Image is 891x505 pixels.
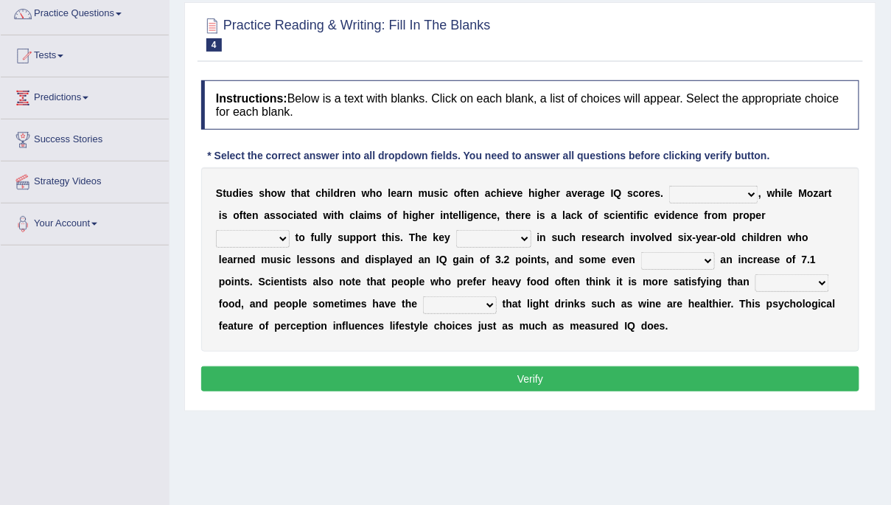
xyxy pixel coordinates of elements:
[819,187,825,199] b: a
[419,187,427,199] b: m
[618,209,624,221] b: e
[243,254,249,265] b: e
[443,187,449,199] b: c
[595,209,598,221] b: f
[506,209,509,221] b: t
[216,92,287,105] b: Instructions:
[522,254,528,265] b: o
[571,209,577,221] b: c
[349,209,355,221] b: c
[586,231,592,243] b: e
[713,231,717,243] b: r
[243,209,247,221] b: t
[814,187,819,199] b: z
[400,231,403,243] b: .
[233,254,237,265] b: r
[270,254,277,265] b: u
[639,187,646,199] b: o
[341,254,347,265] b: a
[248,187,254,199] b: s
[637,209,640,221] b: f
[750,209,756,221] b: p
[566,187,572,199] b: a
[362,187,370,199] b: w
[246,209,252,221] b: e
[551,209,557,221] b: a
[1,203,169,240] a: Your Account
[501,254,504,265] b: .
[506,187,511,199] b: e
[270,209,276,221] b: s
[252,209,259,221] b: n
[422,231,427,243] b: e
[314,231,321,243] b: u
[285,254,291,265] b: c
[409,231,416,243] b: T
[233,209,240,221] b: o
[634,209,637,221] b: i
[334,187,340,199] b: d
[240,209,243,221] b: f
[216,187,223,199] b: S
[277,254,283,265] b: s
[366,254,372,265] b: d
[296,231,299,243] b: t
[259,187,265,199] b: s
[371,254,374,265] b: i
[556,187,560,199] b: r
[717,231,721,243] b: -
[687,231,693,243] b: x
[681,209,688,221] b: n
[353,254,360,265] b: d
[293,209,296,221] b: i
[718,209,727,221] b: m
[474,209,480,221] b: e
[627,187,633,199] b: s
[338,231,343,243] b: s
[427,187,434,199] b: u
[593,187,600,199] b: g
[643,209,649,221] b: c
[249,254,256,265] b: d
[201,15,491,52] h2: Practice Reading & Writing: Fill In The Blanks
[497,187,503,199] b: h
[395,254,401,265] b: y
[539,209,545,221] b: s
[219,254,222,265] b: l
[370,187,377,199] b: h
[401,254,407,265] b: e
[329,254,335,265] b: s
[454,187,461,199] b: o
[324,231,326,243] b: l
[242,187,248,199] b: e
[640,231,646,243] b: v
[1,119,169,156] a: Success Stories
[504,254,510,265] b: 2
[453,254,460,265] b: g
[297,254,300,265] b: l
[306,254,312,265] b: s
[1,161,169,198] a: Strategy Videos
[592,231,598,243] b: s
[757,231,760,243] b: l
[340,187,343,199] b: r
[770,231,776,243] b: e
[742,231,748,243] b: c
[443,209,450,221] b: n
[651,231,654,243] b: l
[486,209,492,221] b: c
[265,187,271,199] b: h
[419,254,424,265] b: a
[733,209,740,221] b: p
[350,231,357,243] b: p
[766,231,769,243] b: r
[315,187,321,199] b: c
[781,187,784,199] b: i
[558,231,565,243] b: u
[776,231,783,243] b: n
[376,209,382,221] b: s
[223,187,226,199] b: t
[388,209,394,221] b: o
[311,209,318,221] b: d
[517,187,523,199] b: e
